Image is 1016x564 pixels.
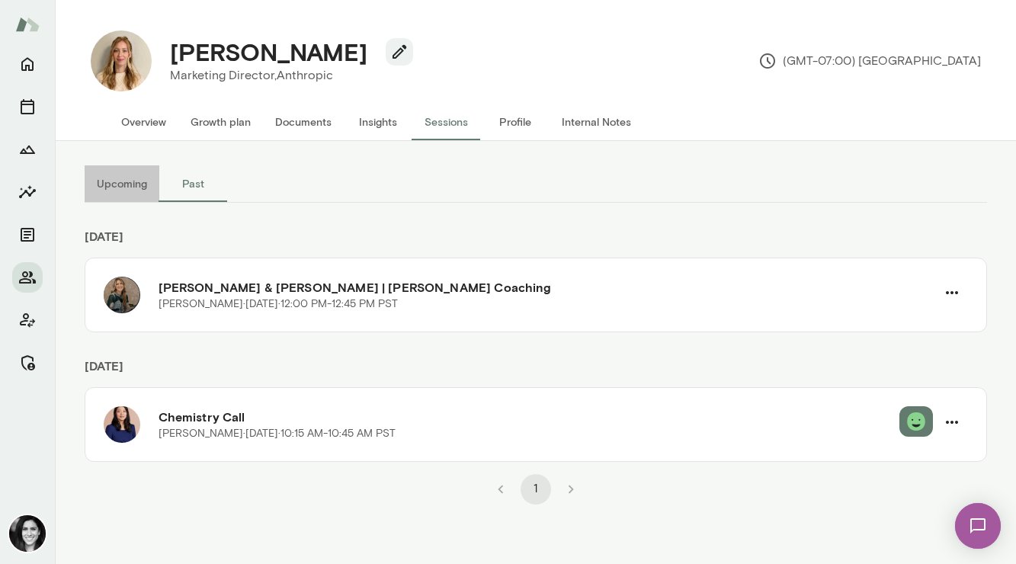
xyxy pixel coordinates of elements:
[15,10,40,39] img: Mento
[91,30,152,91] img: Aubrey Morgan
[159,408,899,426] h6: Chemistry Call
[12,177,43,207] button: Insights
[170,66,401,85] p: Marketing Director, Anthropic
[12,348,43,378] button: Manage
[483,474,588,505] nav: pagination navigation
[85,227,987,258] h6: [DATE]
[263,104,344,140] button: Documents
[12,220,43,250] button: Documents
[12,305,43,335] button: Client app
[170,37,367,66] h4: [PERSON_NAME]
[521,474,551,505] button: page 1
[12,262,43,293] button: Members
[412,104,481,140] button: Sessions
[85,462,987,505] div: pagination
[109,104,178,140] button: Overview
[758,52,981,70] p: (GMT-07:00) [GEOGRAPHIC_DATA]
[85,357,987,387] h6: [DATE]
[550,104,643,140] button: Internal Notes
[178,104,263,140] button: Growth plan
[159,165,228,202] button: Past
[85,165,987,202] div: basic tabs example
[159,296,398,312] p: [PERSON_NAME] · [DATE] · 12:00 PM-12:45 PM PST
[481,104,550,140] button: Profile
[907,412,925,431] img: feedback
[159,278,936,296] h6: [PERSON_NAME] & [PERSON_NAME] | [PERSON_NAME] Coaching
[12,134,43,165] button: Growth Plan
[85,165,159,202] button: Upcoming
[344,104,412,140] button: Insights
[159,426,396,441] p: [PERSON_NAME] · [DATE] · 10:15 AM-10:45 AM PST
[12,91,43,122] button: Sessions
[12,49,43,79] button: Home
[9,515,46,552] img: Jamie Albers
